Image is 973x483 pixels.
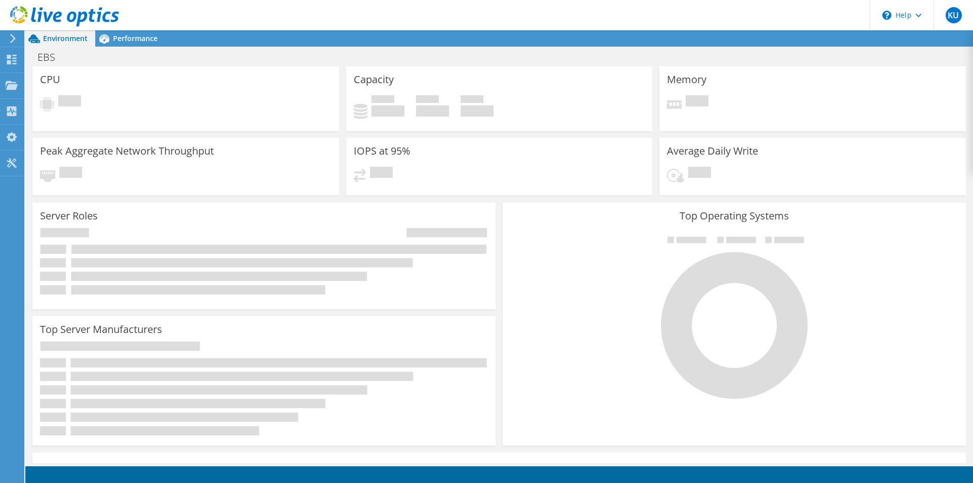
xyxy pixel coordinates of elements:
h3: Top Server Manufacturers [40,324,162,335]
span: KU [946,7,962,23]
span: Total [461,95,483,105]
span: Pending [686,95,708,109]
h3: Peak Aggregate Network Throughput [40,145,214,157]
span: Performance [113,33,158,43]
h3: Memory [667,74,706,85]
span: Free [416,95,439,105]
span: Pending [370,167,393,180]
h4: 0 GiB [461,105,494,117]
h1: EBS [33,52,71,63]
h4: 0 GiB [371,105,404,117]
h3: Server Roles [40,210,98,221]
span: Pending [59,167,82,180]
h4: 0 GiB [416,105,449,117]
h3: Capacity [354,74,394,85]
span: Pending [58,95,81,109]
h3: CPU [40,74,60,85]
span: Environment [43,33,88,43]
h3: IOPS at 95% [354,145,410,157]
span: Used [371,95,394,105]
h3: Average Daily Write [667,145,758,157]
svg: \n [882,11,891,20]
span: Pending [688,167,711,180]
h3: Top Operating Systems [510,210,958,221]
